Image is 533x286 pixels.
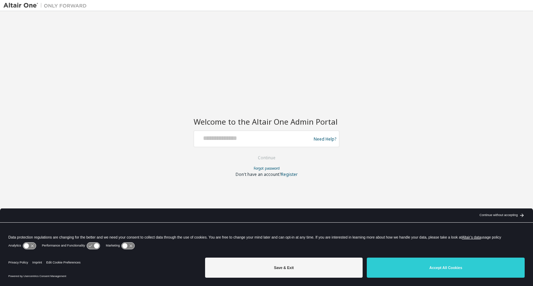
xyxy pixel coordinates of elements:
a: Forgot password [254,166,280,171]
h2: Welcome to the Altair One Admin Portal [194,117,339,126]
a: Register [281,171,298,177]
span: Don't have an account? [236,171,281,177]
img: Altair One [3,2,90,9]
